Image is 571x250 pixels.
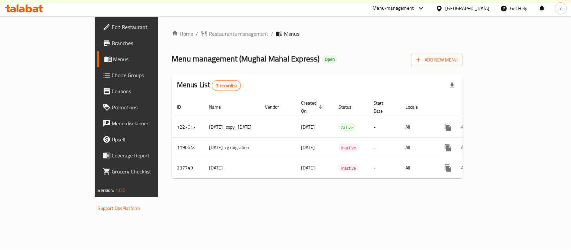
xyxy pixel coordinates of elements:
span: Edit Restaurant [112,23,185,31]
a: Grocery Checklist [97,163,190,179]
span: Coupons [112,87,185,95]
span: [DATE] [301,123,315,131]
td: All [400,137,435,158]
span: Menus [284,30,299,38]
span: Upsell [112,135,185,143]
td: [DATE]_copy_[DATE] [204,117,260,137]
a: Coverage Report [97,147,190,163]
span: 1.0.0 [115,186,126,195]
span: Active [339,124,356,131]
span: Promotions [112,103,185,111]
h2: Menus List [177,80,241,91]
td: All [400,158,435,178]
a: Upsell [97,131,190,147]
button: Add New Menu [411,54,463,66]
button: Change Status [456,119,472,135]
button: more [440,119,456,135]
a: Promotions [97,99,190,115]
a: Coupons [97,83,190,99]
span: Menu management ( Mughal Mahal Express ) [172,51,319,66]
span: Name [209,103,229,111]
li: / [196,30,198,38]
span: [DATE] [301,143,315,152]
a: Choice Groups [97,67,190,83]
span: Vendor [265,103,288,111]
span: ID [177,103,190,111]
span: Start Date [374,99,392,115]
span: Menus [113,55,185,63]
a: Restaurants management [201,30,268,38]
span: Inactive [339,164,359,172]
td: - [368,158,400,178]
li: / [271,30,273,38]
td: All [400,117,435,137]
span: Grocery Checklist [112,167,185,175]
a: Menus [97,51,190,67]
button: Change Status [456,160,472,176]
a: Support.OpsPlatform [98,204,140,213]
span: Version: [98,186,114,195]
span: Choice Groups [112,71,185,79]
span: 3 record(s) [212,83,241,89]
div: Active [339,123,356,131]
button: more [440,160,456,176]
div: Export file [444,78,460,94]
td: [DATE]-cg migration [204,137,260,158]
td: - [368,137,400,158]
th: Actions [435,97,510,117]
span: Created On [301,99,325,115]
span: m [559,5,563,12]
span: Restaurants management [209,30,268,38]
span: Coverage Report [112,151,185,159]
td: - [368,117,400,137]
div: Open [322,55,338,64]
div: Menu-management [373,4,414,12]
span: Get support on: [98,197,129,206]
button: Change Status [456,140,472,156]
nav: breadcrumb [172,30,463,38]
span: Locale [406,103,427,111]
div: Inactive [339,164,359,172]
button: more [440,140,456,156]
span: Add New Menu [416,56,458,64]
a: Branches [97,35,190,51]
span: Inactive [339,144,359,152]
span: Menu disclaimer [112,119,185,127]
span: [DATE] [301,163,315,172]
a: Edit Restaurant [97,19,190,35]
a: Menu disclaimer [97,115,190,131]
td: [DATE] [204,158,260,178]
span: Branches [112,39,185,47]
table: enhanced table [172,97,510,178]
div: Total records count [212,80,241,91]
span: Status [339,103,360,111]
div: [GEOGRAPHIC_DATA] [446,5,490,12]
span: Open [322,56,338,62]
